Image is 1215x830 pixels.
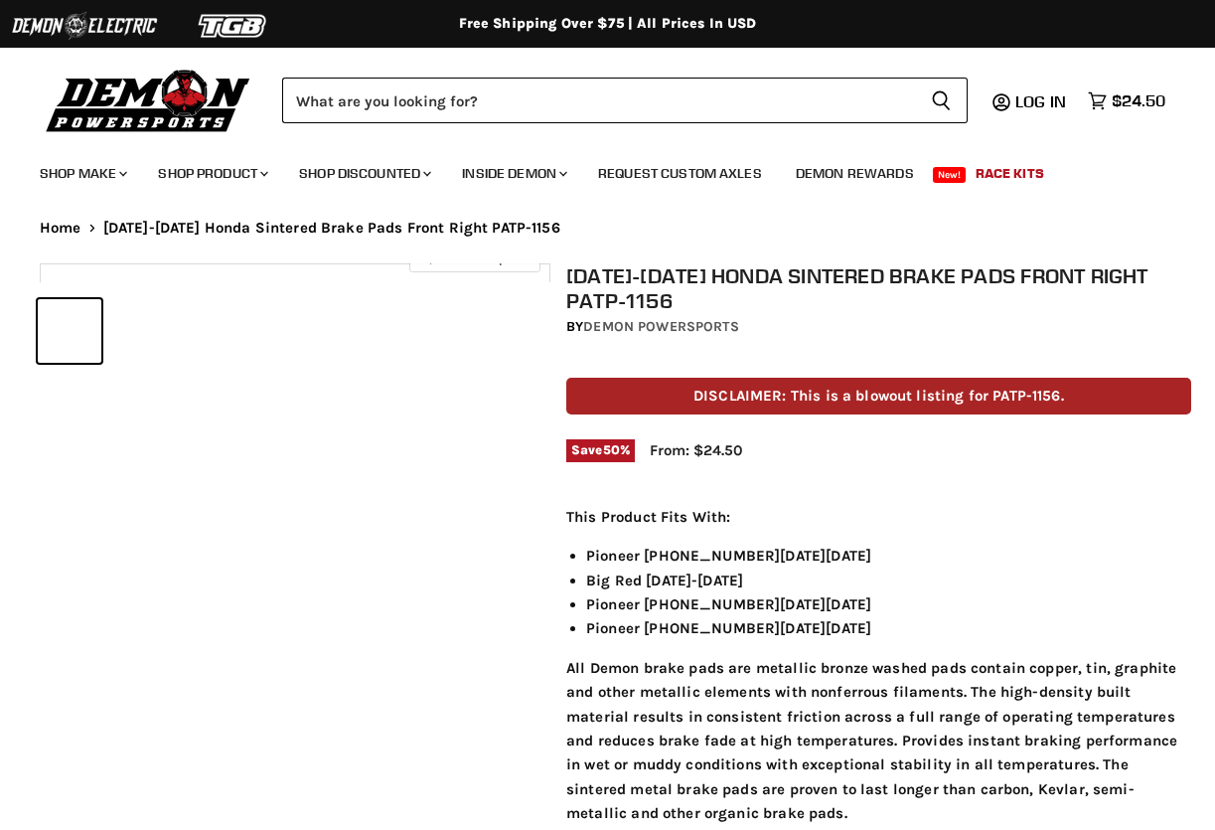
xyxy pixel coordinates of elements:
a: Shop Discounted [284,153,443,194]
p: This Product Fits With: [566,505,1191,529]
p: DISCLAIMER: This is a blowout listing for PATP-1156. [566,378,1191,415]
span: Click to expand [419,250,530,265]
a: Shop Product [143,153,280,194]
a: Shop Make [25,153,139,194]
a: Demon Powersports [583,318,738,335]
form: Product [282,78,968,123]
button: 2009-2023 Honda Sintered Brake Pads Front Right PATP-1156 thumbnail [38,299,101,363]
li: Pioneer [PHONE_NUMBER][DATE][DATE] [586,592,1191,616]
img: TGB Logo 2 [159,7,308,45]
span: Save % [566,439,635,461]
li: Pioneer [PHONE_NUMBER][DATE][DATE] [586,544,1191,568]
h1: [DATE]-[DATE] Honda Sintered Brake Pads Front Right PATP-1156 [566,263,1191,313]
span: New! [933,167,967,183]
a: Log in [1006,92,1078,110]
input: Search [282,78,915,123]
span: 50 [603,442,620,457]
a: Demon Rewards [781,153,929,194]
div: All Demon brake pads are metallic bronze washed pads contain copper, tin, graphite and other meta... [566,505,1191,826]
ul: Main menu [25,145,1160,194]
div: by [566,316,1191,338]
span: $24.50 [1112,91,1165,110]
img: Demon Powersports [40,65,257,135]
a: Inside Demon [447,153,579,194]
a: $24.50 [1078,86,1175,115]
li: Pioneer [PHONE_NUMBER][DATE][DATE] [586,616,1191,640]
img: Demon Electric Logo 2 [10,7,159,45]
a: Race Kits [961,153,1059,194]
span: Log in [1015,91,1066,111]
span: From: $24.50 [650,441,742,459]
a: Home [40,220,81,237]
span: [DATE]-[DATE] Honda Sintered Brake Pads Front Right PATP-1156 [103,220,560,237]
button: Search [915,78,968,123]
li: Big Red [DATE]-[DATE] [586,569,1191,592]
a: Request Custom Axles [583,153,777,194]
